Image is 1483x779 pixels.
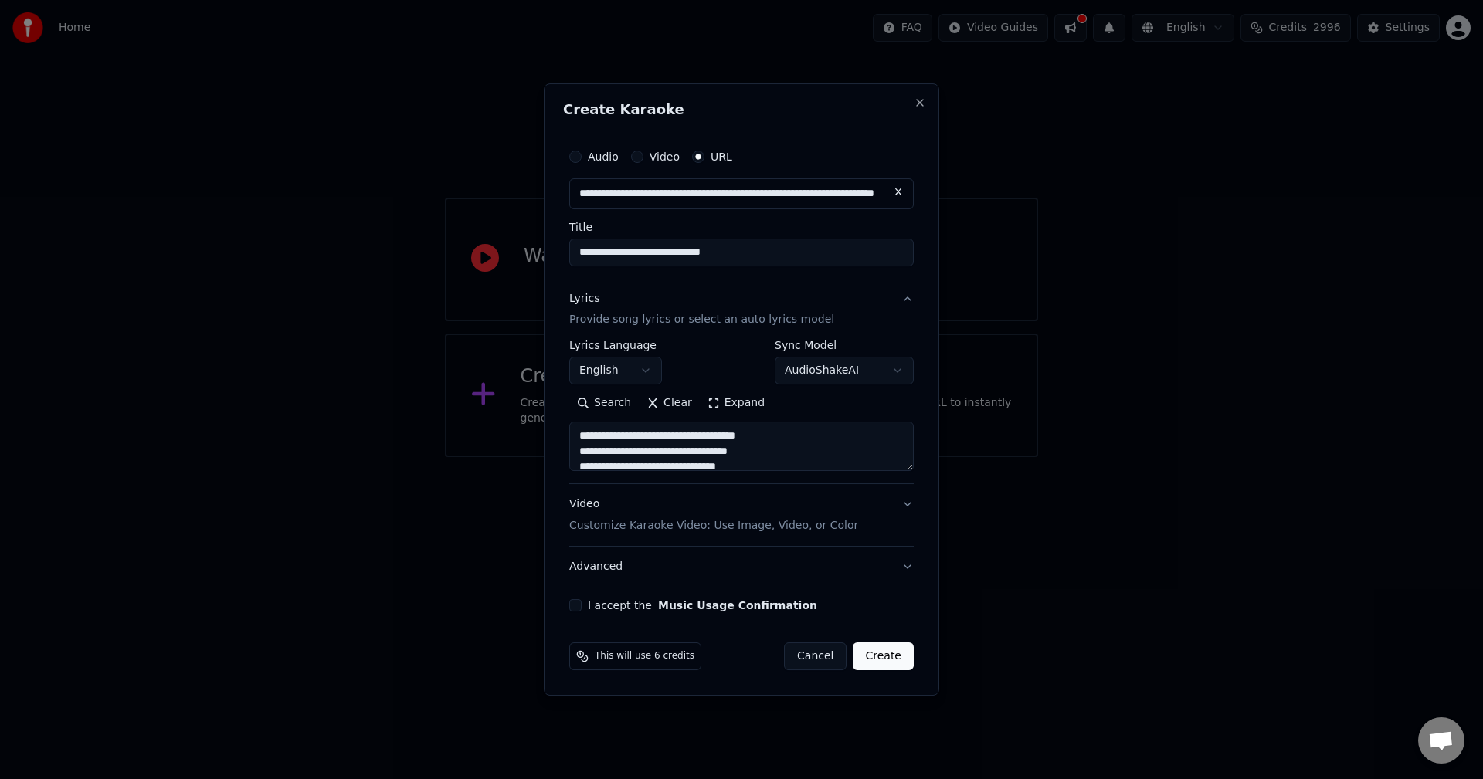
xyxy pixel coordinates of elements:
button: Search [569,391,639,416]
label: Lyrics Language [569,340,662,351]
label: Video [650,151,680,162]
label: I accept the [588,600,817,611]
label: URL [711,151,732,162]
h2: Create Karaoke [563,103,920,117]
button: Cancel [784,642,847,670]
div: LyricsProvide song lyrics or select an auto lyrics model [569,340,914,484]
button: Clear [639,391,700,416]
button: LyricsProvide song lyrics or select an auto lyrics model [569,279,914,340]
button: Advanced [569,547,914,587]
div: Video [569,497,858,534]
p: Customize Karaoke Video: Use Image, Video, or Color [569,518,858,533]
button: Create [853,642,914,670]
span: This will use 6 credits [595,650,694,662]
label: Title [569,222,914,232]
button: Expand [700,391,772,416]
div: Lyrics [569,291,599,307]
label: Sync Model [775,340,914,351]
label: Audio [588,151,619,162]
button: I accept the [658,600,817,611]
button: VideoCustomize Karaoke Video: Use Image, Video, or Color [569,485,914,547]
p: Provide song lyrics or select an auto lyrics model [569,313,834,328]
